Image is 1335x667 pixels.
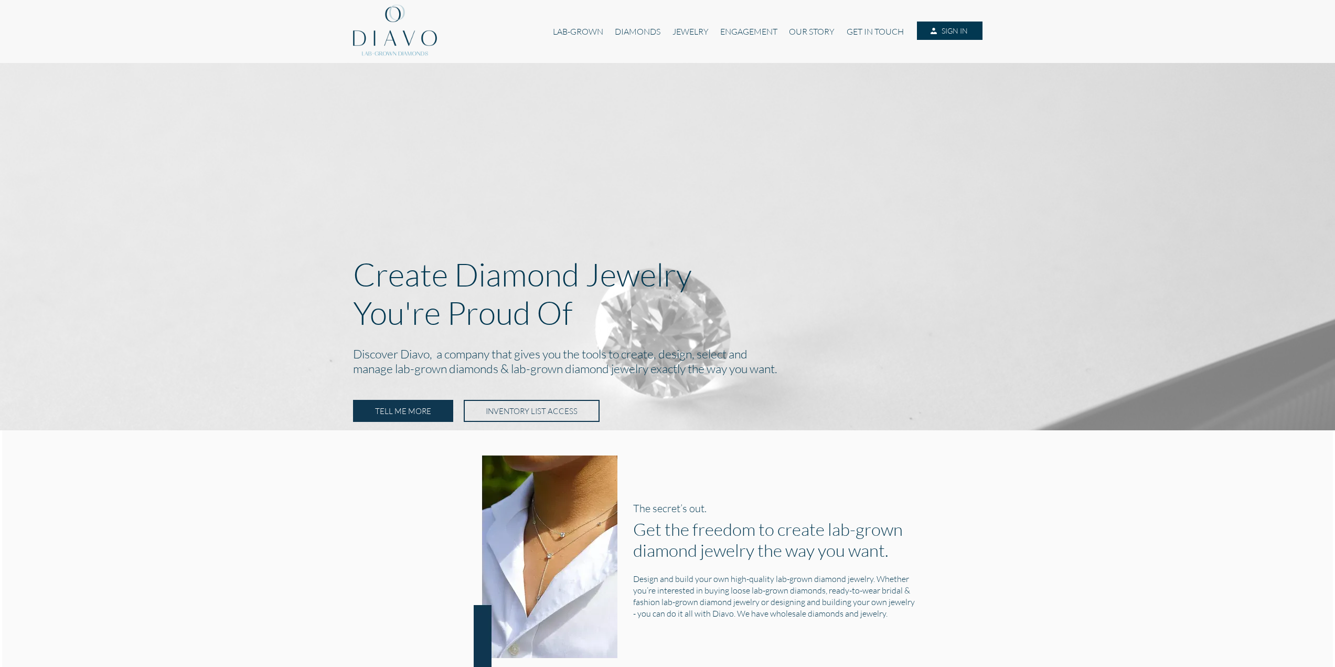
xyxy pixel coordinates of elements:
a: DIAMONDS [609,22,666,41]
a: GET IN TOUCH [841,22,910,41]
a: ENGAGEMENT [714,22,783,41]
h2: Discover Diavo, a company that gives you the tools to create, design, select and manage lab-grown... [353,344,982,380]
a: INVENTORY LIST ACCESS [464,400,600,422]
a: SIGN IN [917,22,982,40]
h5: Design and build your own high-quality lab-grown diamond jewelry. Whether you’re interested in bu... [633,573,915,619]
a: JEWELRY [666,22,714,41]
p: Create Diamond Jewelry You're Proud Of [353,255,982,332]
a: LAB-GROWN [547,22,609,41]
a: OUR STORY [783,22,840,41]
a: TELL ME MORE [353,400,453,422]
h1: Get the freedom to create lab-grown diamond jewelry the way you want. [633,518,915,560]
h3: The secret’s out. [633,502,915,514]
